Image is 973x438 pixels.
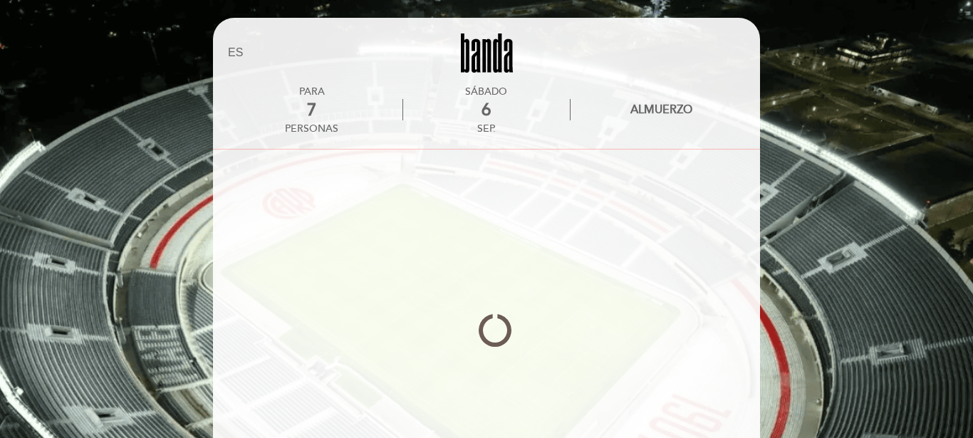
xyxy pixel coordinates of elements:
div: 6 [403,100,569,120]
div: sábado [403,85,569,98]
div: PARA [285,85,338,98]
div: personas [285,122,338,135]
div: sep. [403,122,569,135]
div: 7 [285,100,338,120]
div: Almuerzo [630,103,692,117]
